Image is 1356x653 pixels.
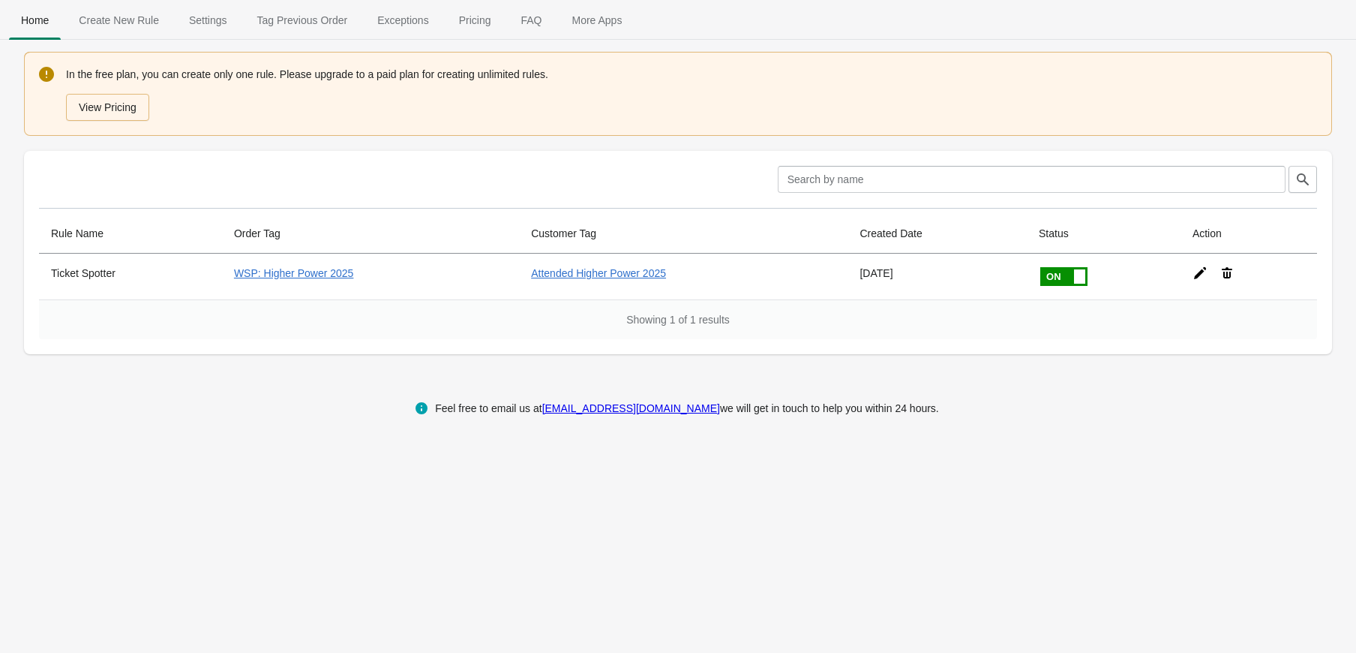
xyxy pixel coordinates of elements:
th: Action [1180,214,1317,254]
div: Feel free to email us at we will get in touch to help you within 24 hours. [435,399,939,417]
input: Search by name [778,166,1285,193]
td: [DATE] [847,254,1027,299]
th: Order Tag [222,214,519,254]
a: [EMAIL_ADDRESS][DOMAIN_NAME] [542,402,720,414]
span: More Apps [559,7,634,34]
button: Create_New_Rule [64,1,174,40]
button: Settings [174,1,242,40]
a: Attended Higher Power 2025 [531,267,666,279]
th: Created Date [847,214,1027,254]
div: Showing 1 of 1 results [39,299,1317,339]
span: FAQ [508,7,553,34]
th: Rule Name [39,214,222,254]
span: Tag Previous Order [245,7,360,34]
th: Customer Tag [519,214,847,254]
span: Pricing [447,7,503,34]
span: Home [9,7,61,34]
span: Settings [177,7,239,34]
th: Ticket Spotter [39,254,222,299]
span: Exceptions [365,7,440,34]
button: Home [6,1,64,40]
span: Create New Rule [67,7,171,34]
button: View Pricing [66,94,149,121]
th: Status [1027,214,1180,254]
a: WSP: Higher Power 2025 [234,267,354,279]
div: In the free plan, you can create only one rule. Please upgrade to a paid plan for creating unlimi... [66,65,1317,122]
